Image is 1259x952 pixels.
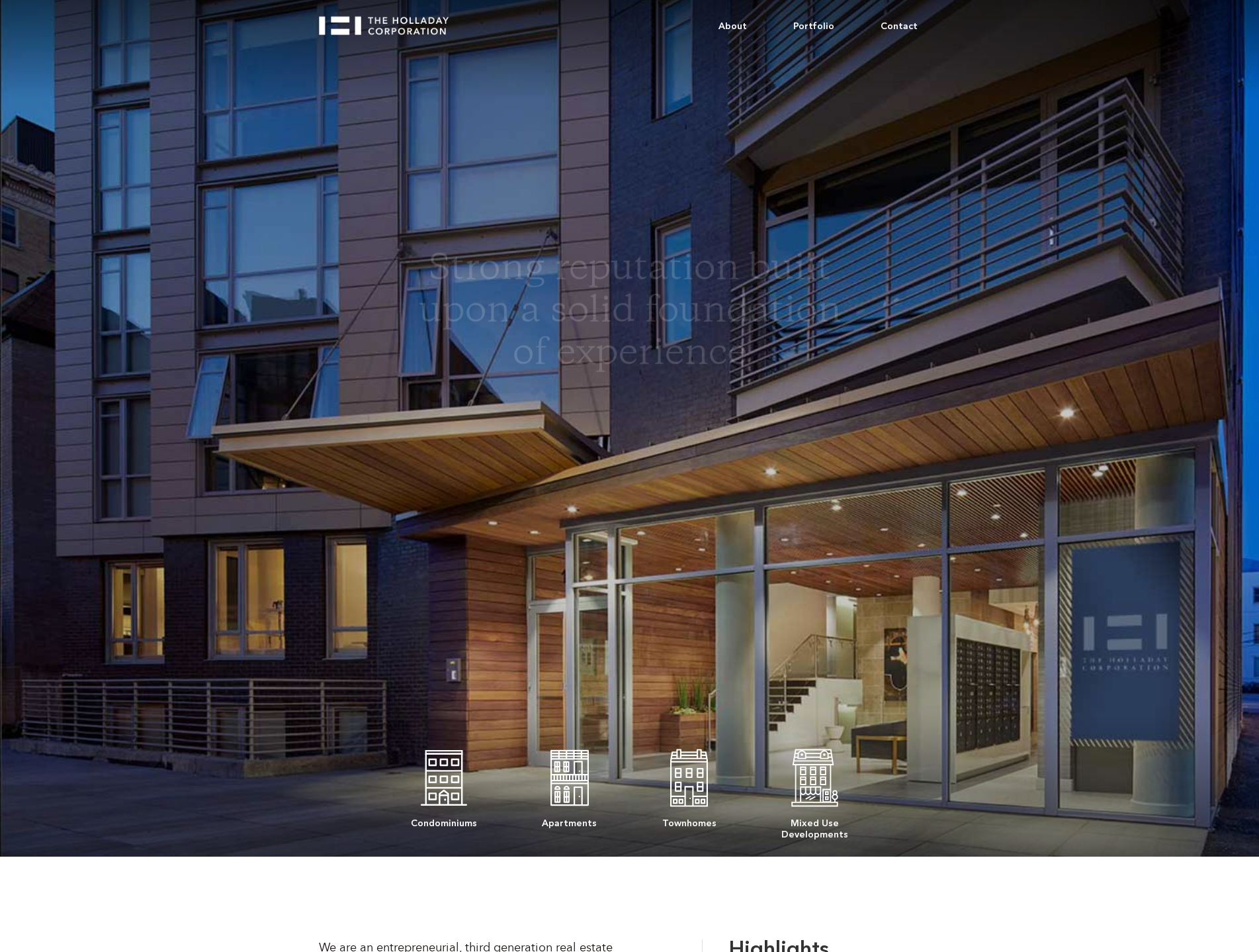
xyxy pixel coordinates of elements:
a: Contact [857,7,941,46]
a: Portfolio [770,7,857,46]
a: About [695,7,770,46]
h1: Strong reputation built upon a solid foundation of experience [412,250,847,377]
div: Mixed Use Developments [781,811,848,840]
a: home [319,7,460,35]
div: Condominiums [411,811,477,829]
div: Townhomes [662,811,716,829]
div: Apartments [542,811,597,829]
